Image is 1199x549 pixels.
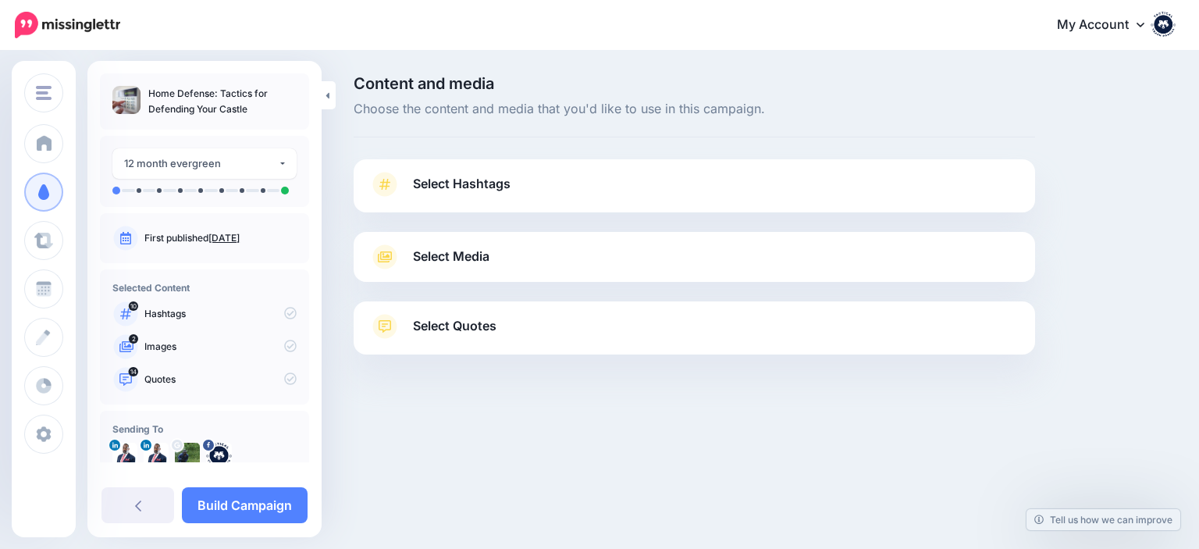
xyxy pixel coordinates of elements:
span: Select Media [413,246,489,267]
span: 2 [129,334,138,344]
a: Select Hashtags [369,172,1019,212]
p: Images [144,340,297,354]
p: Home Defense: Tactics for Defending Your Castle [148,86,297,117]
a: My Account [1041,6,1176,45]
a: [DATE] [208,232,240,244]
a: Select Quotes [369,314,1019,355]
p: Hashtags [144,307,297,321]
div: 12 month evergreen [124,155,278,173]
img: 1698271209642-86455.png [112,443,137,468]
a: Tell us how we can improve [1026,509,1180,530]
img: 261822796_109291831592120_6969199850403577163_n-bsa126491.png [206,443,232,468]
span: Select Hashtags [413,173,511,194]
img: menu.png [36,86,52,100]
img: ACg8ocJGpQo1Zz2mDxF63skB6RhxQ4lv_d8s1gLMAxk0M1CXTg3kAh_Ws96-c-88891.png [175,443,200,468]
span: 14 [129,367,139,376]
h4: Sending To [112,423,297,435]
span: Choose the content and media that you'd like to use in this campaign. [354,99,1035,119]
p: Quotes [144,373,297,387]
img: 1698271209642-86455.png [144,443,169,468]
span: 10 [129,301,138,311]
h4: Selected Content [112,282,297,294]
img: Missinglettr [15,12,120,38]
button: 12 month evergreen [112,148,297,179]
span: Select Quotes [413,315,496,337]
a: Select Media [369,244,1019,269]
img: d270d337780b027f7977f51c5521c03c_thumb.jpg [112,86,141,114]
p: First published [144,231,297,245]
span: Content and media [354,76,1035,91]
